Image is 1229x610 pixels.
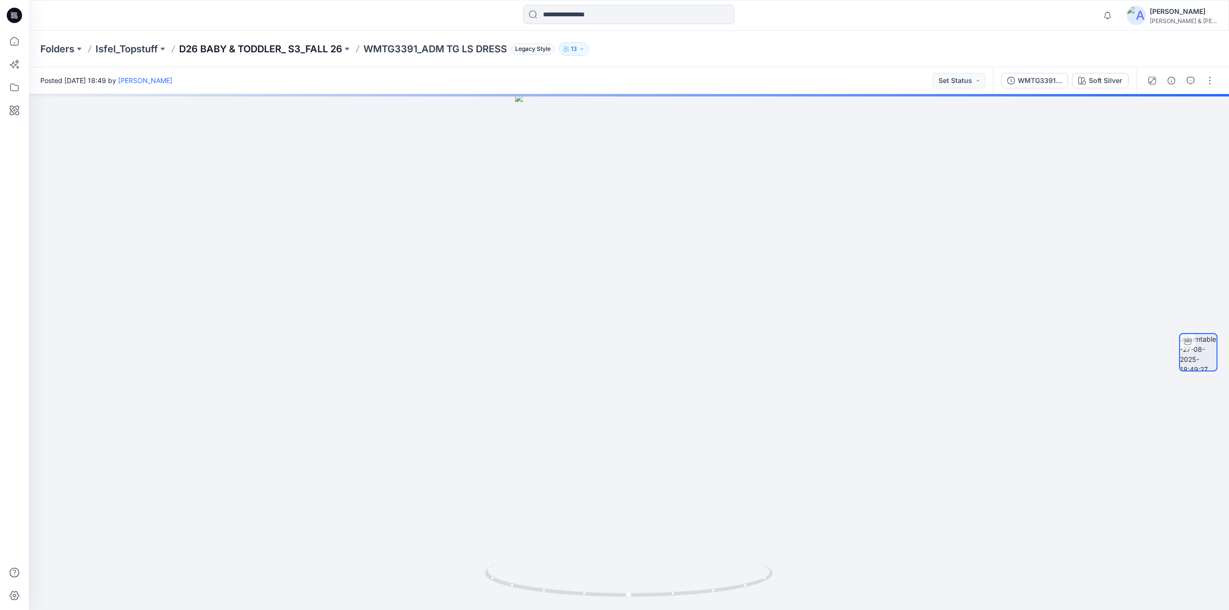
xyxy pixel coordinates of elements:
[96,42,158,56] a: Isfel_Topstuff
[1164,73,1179,88] button: Details
[511,43,555,55] span: Legacy Style
[571,44,577,54] p: 13
[1127,6,1146,25] img: avatar
[1180,334,1217,371] img: turntable-27-08-2025-18:49:27
[559,42,589,56] button: 13
[1072,73,1129,88] button: Soft Silver
[1018,75,1062,86] div: WMTG3391_ADM TG LS DRESS
[507,42,555,56] button: Legacy Style
[1089,75,1122,86] div: Soft Silver
[179,42,342,56] a: D26 BABY & TODDLER_ S3_FALL 26
[1150,6,1217,17] div: [PERSON_NAME]
[1150,17,1217,24] div: [PERSON_NAME] & [PERSON_NAME]
[40,75,172,85] span: Posted [DATE] 18:49 by
[363,42,507,56] p: WMTG3391_ADM TG LS DRESS
[1001,73,1068,88] button: WMTG3391_ADM TG LS DRESS
[40,42,74,56] a: Folders
[118,76,172,84] a: [PERSON_NAME]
